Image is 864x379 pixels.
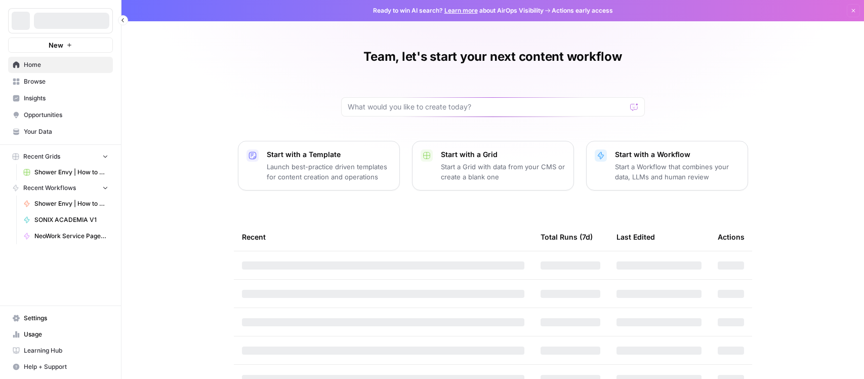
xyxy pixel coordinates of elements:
span: Usage [24,330,108,339]
button: Start with a GridStart a Grid with data from your CMS or create a blank one [412,141,574,191]
div: Actions [718,223,745,251]
a: Learn more [444,7,478,14]
a: Opportunities [8,107,113,123]
span: Actions early access [552,6,613,15]
span: New [49,40,63,50]
span: Insights [24,94,108,103]
button: Recent Grids [8,149,113,164]
a: Insights [8,90,113,106]
div: Total Runs (7d) [541,223,593,251]
span: Your Data [24,127,108,136]
a: SONIX ACADEMIA V1 [19,212,113,228]
a: Shower Envy | How to Wash [Variable] Hair [19,196,113,212]
button: Help + Support [8,359,113,375]
a: NeoWork Service Pages v1 [19,228,113,244]
a: Your Data [8,124,113,140]
span: Home [24,60,108,69]
span: Ready to win AI search? about AirOps Visibility [373,6,544,15]
span: NeoWork Service Pages v1 [34,232,108,241]
p: Start with a Template [267,149,391,160]
p: Launch best-practice driven templates for content creation and operations [267,162,391,182]
p: Start with a Grid [441,149,565,160]
h1: Team, let's start your next content workflow [363,49,622,65]
span: Shower Envy | How to Wash [Variable] Hair Programmatic [34,168,108,177]
a: Browse [8,73,113,90]
a: Settings [8,310,113,326]
span: Recent Grids [23,152,60,161]
a: Home [8,57,113,73]
span: Help + Support [24,362,108,371]
span: Opportunities [24,110,108,120]
a: Learning Hub [8,343,113,359]
span: Settings [24,314,108,323]
span: Learning Hub [24,346,108,355]
input: What would you like to create today? [348,102,626,112]
button: Start with a TemplateLaunch best-practice driven templates for content creation and operations [238,141,400,191]
p: Start a Grid with data from your CMS or create a blank one [441,162,565,182]
button: Start with a WorkflowStart a Workflow that combines your data, LLMs and human review [586,141,748,191]
span: Browse [24,77,108,86]
div: Recent [242,223,524,251]
button: New [8,37,113,53]
p: Start a Workflow that combines your data, LLMs and human review [615,162,739,182]
div: Last Edited [616,223,655,251]
a: Shower Envy | How to Wash [Variable] Hair Programmatic [19,164,113,180]
span: SONIX ACADEMIA V1 [34,215,108,224]
span: Recent Workflows [23,183,76,193]
button: Recent Workflows [8,180,113,196]
p: Start with a Workflow [615,149,739,160]
a: Usage [8,326,113,343]
span: Shower Envy | How to Wash [Variable] Hair [34,199,108,208]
